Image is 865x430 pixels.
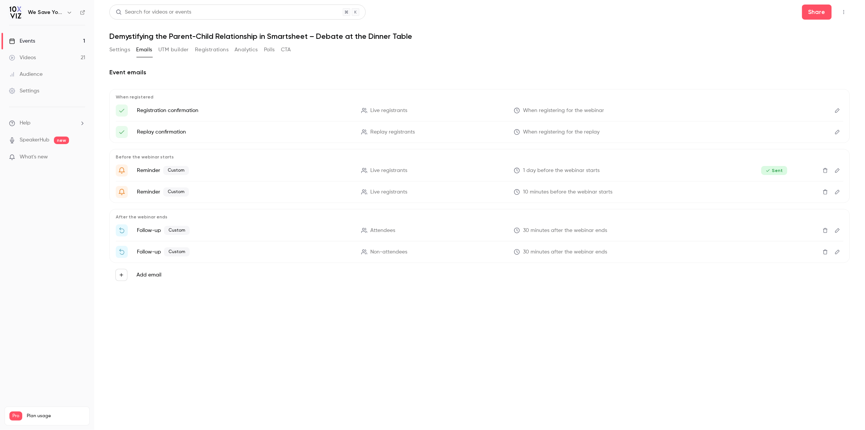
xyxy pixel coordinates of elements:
span: Live registrants [370,188,407,196]
div: Search for videos or events [116,8,191,16]
label: Add email [136,271,161,279]
li: Here's your access link to {{ event_name }}! [116,104,844,117]
p: Reminder [137,187,352,197]
p: Follow-up [137,247,352,256]
div: Events [9,37,35,45]
button: UTM builder [158,44,189,56]
span: Custom [164,226,190,235]
button: Emails [136,44,152,56]
span: 1 day before the webinar starts [523,167,600,175]
p: Replay confirmation [137,128,352,136]
button: Edit [831,126,844,138]
span: Plan usage [27,413,85,419]
span: Custom [163,187,189,197]
div: Videos [9,54,36,61]
span: 10 minutes before the webinar starts [523,188,612,196]
button: Delete [819,164,831,177]
span: Non-attendees [370,248,407,256]
button: Share [802,5,832,20]
p: Before the webinar starts [116,154,844,160]
span: new [54,137,69,144]
button: Polls [264,44,275,56]
span: 30 minutes after the webinar ends [523,248,607,256]
button: Edit [831,104,844,117]
span: When registering for the replay [523,128,600,136]
span: Custom [164,247,190,256]
li: It’s almost time... Let’s unpack parent-child relationships in Smartsheet! &nbsp; [116,186,844,198]
iframe: Noticeable Trigger [76,154,85,161]
button: Edit [831,246,844,258]
button: Analytics [235,44,258,56]
div: Audience [9,71,43,78]
div: Settings [9,87,39,95]
button: Delete [819,186,831,198]
button: Edit [831,186,844,198]
img: We Save You Time! [9,6,21,18]
span: What's new [20,153,48,161]
h2: Event emails [109,68,850,77]
span: Replay registrants [370,128,415,136]
p: After the webinar ends [116,214,844,220]
span: Live registrants [370,107,407,115]
span: Live registrants [370,167,407,175]
button: Delete [819,224,831,236]
p: Reminder [137,166,352,175]
span: 30 minutes after the webinar ends [523,227,607,235]
span: Custom [163,166,189,175]
p: Follow-up [137,226,352,235]
button: Delete [819,246,831,258]
button: Registrations [195,44,229,56]
span: Attendees [370,227,395,235]
li: Missed the debate? Catch the replay.&nbsp; [116,246,844,258]
p: When registered [116,94,844,100]
li: Unlock the Hidden Power of Smartsheet’s Parent-Child Relationship: Tomorrow with 10xViz [116,164,844,177]
span: Help [20,119,31,127]
h6: We Save You Time! [28,9,63,16]
li: Here's your access link to {{ event_name }}! [116,126,844,138]
h1: Demystifying the Parent-Child Relationship in Smartsheet – Debate at the Dinner Table [109,32,850,41]
button: Edit [831,224,844,236]
a: SpeakerHub [20,136,49,144]
span: Sent [761,166,787,175]
p: Registration confirmation [137,107,352,114]
button: Settings [109,44,130,56]
li: help-dropdown-opener [9,119,85,127]
li: The Smartsheet Debate is Over — What’s Next?&nbsp; [116,224,844,236]
span: Pro [9,412,22,421]
button: CTA [281,44,291,56]
span: When registering for the webinar [523,107,604,115]
button: Edit [831,164,844,177]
